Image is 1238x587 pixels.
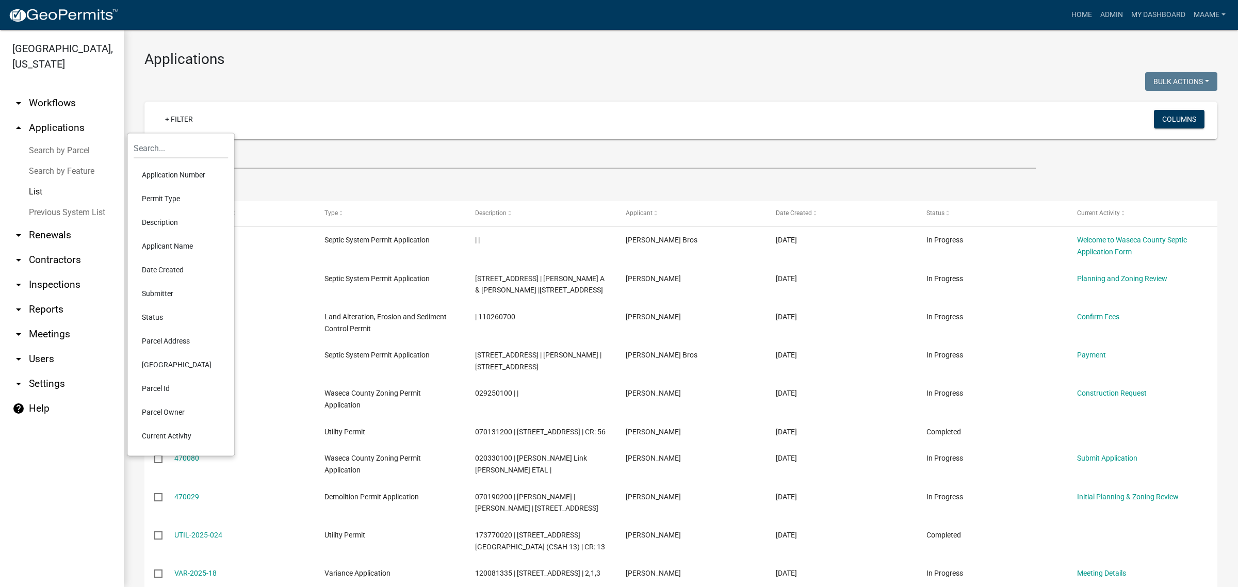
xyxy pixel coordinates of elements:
[134,187,228,210] li: Permit Type
[475,389,518,397] span: 029250100 | |
[324,428,365,436] span: Utility Permit
[776,531,797,539] span: 08/27/2025
[12,328,25,340] i: arrow_drop_down
[1077,313,1119,321] a: Confirm Fees
[776,209,812,217] span: Date Created
[926,236,963,244] span: In Progress
[776,236,797,244] span: 09/05/2025
[926,274,963,283] span: In Progress
[1077,569,1126,577] a: Meeting Details
[174,531,222,539] a: UTIL-2025-024
[12,229,25,241] i: arrow_drop_down
[324,351,430,359] span: Septic System Permit Application
[926,389,963,397] span: In Progress
[626,454,681,462] span: Jennifer VonEnde
[626,313,681,321] span: Kyle Skoglund
[926,569,963,577] span: In Progress
[475,531,605,551] span: 173770020 | 720 3RD ST NE | 3rd St NE / 8th Ave NE (CSAH 13) | CR: 13
[174,454,199,462] a: 470080
[12,402,25,415] i: help
[776,428,797,436] span: 09/03/2025
[12,279,25,291] i: arrow_drop_down
[926,428,961,436] span: Completed
[324,389,421,409] span: Waseca County Zoning Permit Application
[324,236,430,244] span: Septic System Permit Application
[926,313,963,321] span: In Progress
[776,493,797,501] span: 08/27/2025
[1154,110,1204,128] button: Columns
[1067,5,1096,25] a: Home
[475,569,600,577] span: 120081335 | 37516 CLEAR LAKE DR | 2,1,3
[1077,493,1179,501] a: Initial Planning & Zoning Review
[917,201,1067,226] datatable-header-cell: Status
[475,313,515,321] span: | 110260700
[626,569,681,577] span: ERIN EDWARDS
[776,351,797,359] span: 09/03/2025
[134,353,228,377] li: [GEOGRAPHIC_DATA]
[324,454,421,474] span: Waseca County Zoning Permit Application
[1077,209,1120,217] span: Current Activity
[134,138,228,159] input: Search...
[324,313,447,333] span: Land Alteration, Erosion and Sediment Control Permit
[1077,351,1106,359] a: Payment
[926,493,963,501] span: In Progress
[134,400,228,424] li: Parcel Owner
[12,378,25,390] i: arrow_drop_down
[776,454,797,462] span: 08/27/2025
[465,201,616,226] datatable-header-cell: Description
[1077,236,1187,256] a: Welcome to Waseca County Septic Application Form
[164,201,315,226] datatable-header-cell: Application Number
[926,454,963,462] span: In Progress
[12,303,25,316] i: arrow_drop_down
[475,274,605,295] span: 30305 128TH ST | DONALD A & BONITA J WOITAS |30305 128TH ST
[144,148,1036,169] input: Search for applications
[324,493,419,501] span: Demolition Permit Application
[475,428,606,436] span: 070131200 | 17340 240TH AVE | CTR-531007 | CR: 56
[475,209,507,217] span: Description
[134,282,228,305] li: Submitter
[12,122,25,134] i: arrow_drop_up
[1077,454,1137,462] a: Submit Application
[324,531,365,539] span: Utility Permit
[626,274,681,283] span: Bonita Woitas
[134,163,228,187] li: Application Number
[475,236,480,244] span: | |
[626,351,697,359] span: James Bros
[926,531,961,539] span: Completed
[134,329,228,353] li: Parcel Address
[1190,5,1230,25] a: Maame
[1077,274,1167,283] a: Planning and Zoning Review
[626,236,697,244] span: James Bros
[626,428,681,436] span: Nels Barbknecht
[12,97,25,109] i: arrow_drop_down
[134,210,228,234] li: Description
[1145,72,1217,91] button: Bulk Actions
[324,569,390,577] span: Variance Application
[157,110,201,128] a: + Filter
[1127,5,1190,25] a: My Dashboard
[776,389,797,397] span: 09/03/2025
[324,209,338,217] span: Type
[174,569,217,577] a: VAR-2025-18
[144,51,1217,68] h3: Applications
[776,274,797,283] span: 09/05/2025
[626,493,681,501] span: Brian Zabel
[766,201,917,226] datatable-header-cell: Date Created
[324,274,430,283] span: Septic System Permit Application
[134,377,228,400] li: Parcel Id
[626,531,681,539] span: Tim Madlo
[615,201,766,226] datatable-header-cell: Applicant
[475,493,598,513] span: 070190200 | KEITH SCHLAAK | KELLY L SCHLAAK | 22069 130TH ST
[475,454,587,474] span: 020330100 | Laura Link Stewart ETAL |
[1096,5,1127,25] a: Admin
[1067,201,1217,226] datatable-header-cell: Current Activity
[776,569,797,577] span: 08/27/2025
[926,209,944,217] span: Status
[134,424,228,448] li: Current Activity
[926,351,963,359] span: In Progress
[475,351,601,371] span: 9287 - 340TH AVE | DANIEL J HALEY |9287 - 340TH AVE
[12,254,25,266] i: arrow_drop_down
[12,353,25,365] i: arrow_drop_down
[315,201,465,226] datatable-header-cell: Type
[776,313,797,321] span: 09/04/2025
